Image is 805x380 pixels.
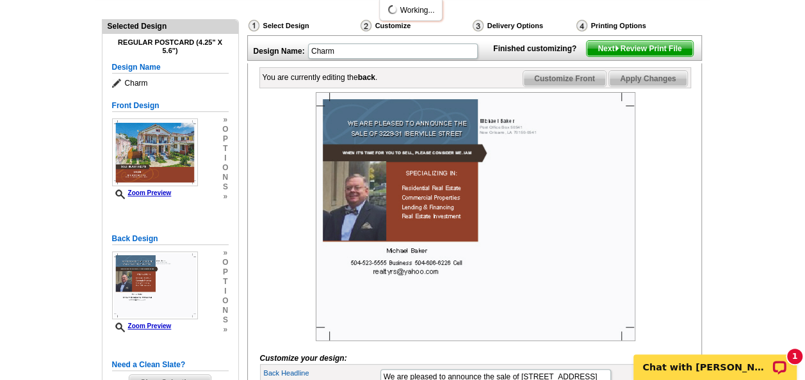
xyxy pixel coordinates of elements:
span: » [222,115,228,125]
a: Zoom Preview [112,322,172,329]
span: i [222,154,228,163]
img: Printing Options & Summary [576,20,587,31]
img: Z18898554_00001_2.jpg [316,92,635,341]
h4: Regular Postcard (4.25" x 5.6") [112,38,229,55]
h5: Design Name [112,61,229,74]
strong: Finished customizing? [493,44,584,53]
label: Back Headline [264,368,379,379]
span: o [222,258,228,267]
a: Zoom Preview [112,189,172,196]
span: » [222,192,228,202]
div: Printing Options [575,19,689,32]
div: Delivery Options [471,19,575,32]
div: Selected Design [102,20,238,32]
h5: Front Design [112,100,229,112]
img: Customize [361,20,371,31]
span: Charm [112,77,229,90]
span: t [222,144,228,154]
h5: Need a Clean Slate? [112,359,229,371]
b: back [358,73,375,82]
span: n [222,173,228,182]
div: Select Design [247,19,359,35]
span: s [222,182,228,192]
div: You are currently editing the . [263,72,378,83]
span: Customize Front [523,71,606,86]
div: Customize [359,19,471,35]
img: Z18898554_00001_2.jpg [112,251,198,319]
iframe: LiveChat chat widget [625,340,805,380]
span: s [222,315,228,325]
img: button-next-arrow-white.png [614,45,620,51]
i: Customize your design: [260,354,347,363]
span: » [222,325,228,335]
span: t [222,277,228,287]
span: o [222,296,228,306]
img: Delivery Options [473,20,484,31]
span: o [222,163,228,173]
span: Apply Changes [609,71,687,86]
span: o [222,125,228,134]
img: Select Design [248,20,259,31]
span: p [222,267,228,277]
h5: Back Design [112,233,229,245]
span: » [222,248,228,258]
strong: Design Name: [254,47,305,56]
img: Z18898554_00001_1.jpg [112,118,198,186]
span: p [222,134,228,144]
span: i [222,287,228,296]
span: n [222,306,228,315]
img: loading... [387,4,398,15]
span: Next Review Print File [587,41,692,56]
